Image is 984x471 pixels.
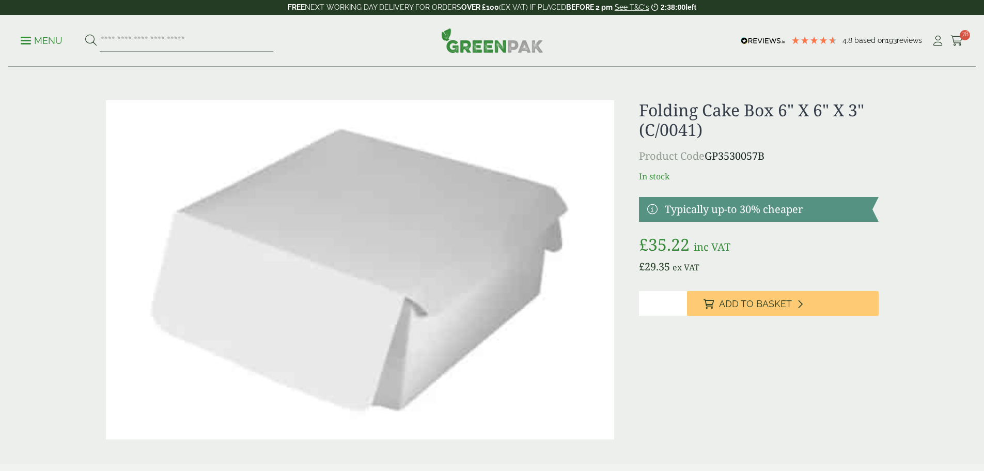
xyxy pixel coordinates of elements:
[931,36,944,46] i: My Account
[639,148,878,164] p: GP3530057B
[639,149,705,163] span: Product Code
[639,100,878,140] h1: Folding Cake Box 6" X 6" X 3" (C/0041)
[950,36,963,46] i: Cart
[897,36,922,44] span: reviews
[639,170,878,183] p: In stock
[854,36,886,44] span: Based on
[661,3,685,11] span: 2:38:00
[886,36,897,44] span: 193
[741,37,786,44] img: REVIEWS.io
[950,33,963,49] a: 78
[21,35,63,45] a: Menu
[288,3,305,11] strong: FREE
[106,100,615,439] img: 3530058 Folding Cake Box 8 X 8 X 4inch
[791,36,837,45] div: 4.8 Stars
[960,30,970,40] span: 78
[639,233,690,255] bdi: 35.22
[685,3,696,11] span: left
[639,260,645,274] span: £
[21,35,63,47] p: Menu
[842,36,854,44] span: 4.8
[639,233,648,255] span: £
[719,298,792,310] span: Add to Basket
[441,28,543,53] img: GreenPak Supplies
[566,3,613,11] strong: BEFORE 2 pm
[694,240,730,254] span: inc VAT
[615,3,649,11] a: See T&C's
[687,291,879,316] button: Add to Basket
[639,260,670,274] bdi: 29.35
[461,3,499,11] strong: OVER £100
[673,262,699,273] span: ex VAT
